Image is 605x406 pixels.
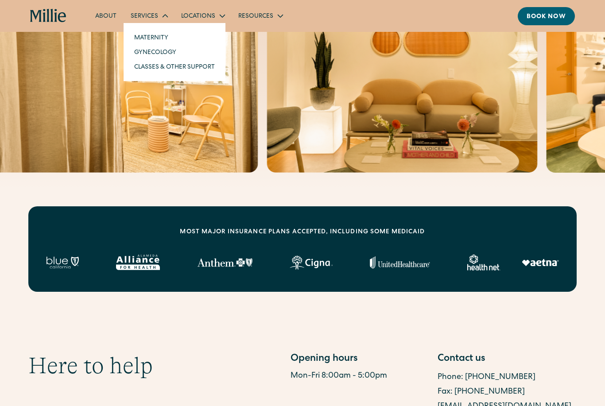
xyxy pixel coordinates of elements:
img: Blue California logo [46,256,79,269]
div: Book now [527,12,566,22]
div: Services [131,12,158,21]
div: Resources [238,12,273,21]
div: MOST MAJOR INSURANCE PLANS ACCEPTED, INCLUDING some MEDICAID [180,228,425,237]
a: Fax: [PHONE_NUMBER] [438,388,525,396]
a: Classes & Other Support [127,59,222,74]
h2: Here to help [28,352,153,379]
a: Maternity [127,30,222,45]
img: Aetna logo [522,259,559,266]
div: Opening hours [291,352,430,367]
img: United Healthcare logo [370,256,430,269]
a: Book now [518,7,575,25]
div: Locations [174,8,231,23]
img: Cigna logo [290,255,333,270]
div: Contact us [438,352,577,367]
img: Alameda Alliance logo [116,255,160,270]
a: About [88,8,124,23]
a: Gynecology [127,45,222,59]
img: Anthem Logo [197,258,252,267]
a: Phone: [PHONE_NUMBER] [438,373,535,381]
img: Healthnet logo [467,255,500,271]
div: Locations [181,12,215,21]
a: home [30,9,66,23]
nav: Services [124,23,225,81]
div: Mon-Fri 8:00am - 5:00pm [291,370,430,382]
div: Services [124,8,174,23]
div: Resources [231,8,289,23]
